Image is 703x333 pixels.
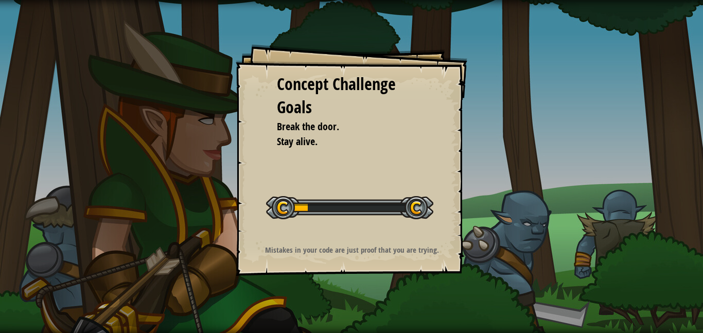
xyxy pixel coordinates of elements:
div: Concept Challenge Goals [277,73,426,119]
span: Stay alive. [277,134,318,148]
li: Break the door. [264,119,424,134]
strong: Mistakes in your code are just proof that you are trying. [265,244,439,255]
span: Break the door. [277,119,339,133]
li: Stay alive. [264,134,424,149]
